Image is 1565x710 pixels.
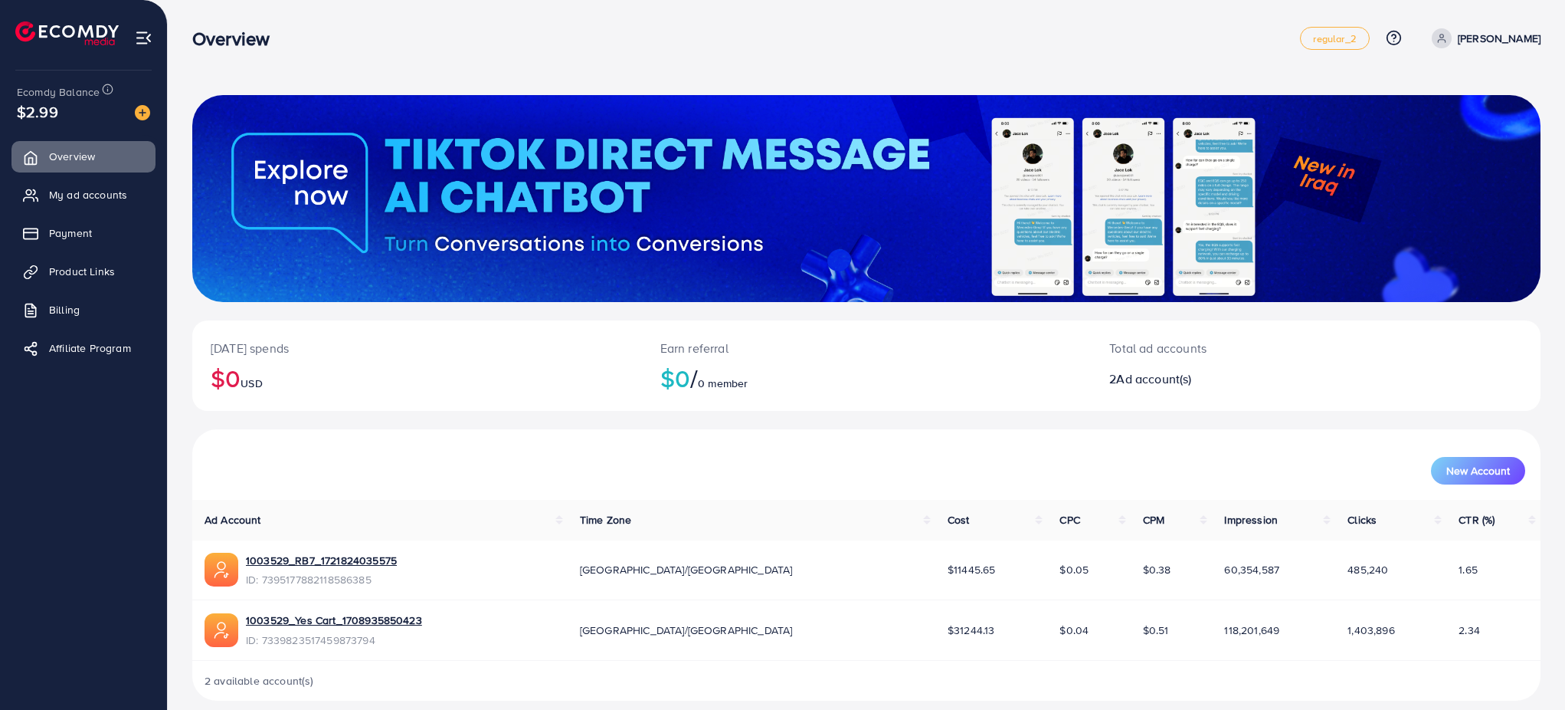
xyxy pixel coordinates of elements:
[1300,27,1369,50] a: regular_2
[1224,623,1279,638] span: 118,201,649
[15,21,119,45] img: logo
[1143,512,1164,528] span: CPM
[135,105,150,120] img: image
[1224,562,1279,577] span: 60,354,587
[192,28,282,50] h3: Overview
[211,363,624,393] h2: $0
[1459,623,1480,638] span: 2.34
[580,623,793,638] span: [GEOGRAPHIC_DATA]/[GEOGRAPHIC_DATA]
[49,340,131,356] span: Affiliate Program
[1109,339,1409,357] p: Total ad accounts
[246,572,397,587] span: ID: 7395177882118586385
[1143,623,1169,638] span: $0.51
[241,376,262,391] span: USD
[17,100,58,123] span: $2.99
[205,512,261,528] span: Ad Account
[11,179,156,210] a: My ad accounts
[205,673,314,689] span: 2 available account(s)
[246,553,397,568] a: 1003529_RB7_1721824035575
[11,141,156,172] a: Overview
[11,333,156,363] a: Affiliate Program
[948,512,970,528] span: Cost
[205,613,238,647] img: ic-ads-acc.e4c84228.svg
[1143,562,1171,577] span: $0.38
[135,29,152,47] img: menu
[698,376,748,391] span: 0 member
[205,553,238,587] img: ic-ads-acc.e4c84228.svg
[11,256,156,287] a: Product Links
[49,187,127,202] span: My ad accounts
[690,360,698,396] span: /
[49,264,115,279] span: Product Links
[1431,457,1525,485] button: New Account
[1059,562,1089,577] span: $0.05
[1347,512,1377,528] span: Clicks
[1059,623,1089,638] span: $0.04
[1426,28,1540,48] a: [PERSON_NAME]
[11,294,156,325] a: Billing
[1459,562,1478,577] span: 1.65
[246,633,422,648] span: ID: 7339823517459873794
[211,339,624,357] p: [DATE] spends
[580,512,631,528] span: Time Zone
[49,225,92,241] span: Payment
[1313,34,1356,44] span: regular_2
[17,84,100,100] span: Ecomdy Balance
[1458,29,1540,48] p: [PERSON_NAME]
[1347,562,1388,577] span: 485,240
[660,363,1073,393] h2: $0
[948,562,995,577] span: $11445.65
[1109,372,1409,386] h2: 2
[1059,512,1079,528] span: CPC
[246,613,422,628] a: 1003529_Yes Cart_1708935850423
[1224,512,1278,528] span: Impression
[11,218,156,248] a: Payment
[1446,465,1510,476] span: New Account
[49,149,95,164] span: Overview
[1459,512,1495,528] span: CTR (%)
[49,302,80,317] span: Billing
[660,339,1073,357] p: Earn referral
[1500,641,1554,698] iframe: Chat
[1116,370,1191,387] span: Ad account(s)
[948,623,994,638] span: $31244.13
[580,562,793,577] span: [GEOGRAPHIC_DATA]/[GEOGRAPHIC_DATA]
[1347,623,1394,638] span: 1,403,896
